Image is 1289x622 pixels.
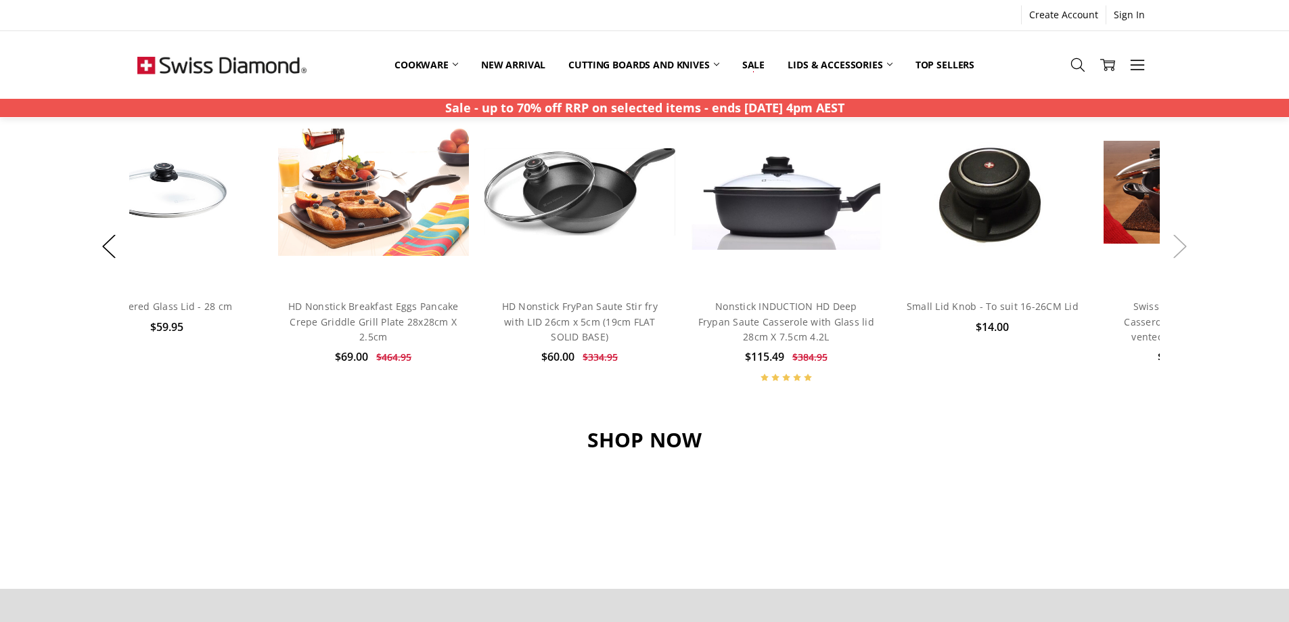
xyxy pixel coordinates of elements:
a: Small Lid Knob - To suit 16-26CM Lid [907,300,1079,313]
span: $14.00 [976,319,1009,334]
button: Previous [95,226,122,267]
a: Cookware [383,50,470,80]
a: Small Lid Knob - To suit 16-26CM Lid [897,97,1089,288]
img: Nonstick INDUCTION HD Deep Frypan Saute Casserole with Glass lid 28cm X 7.5cm 4.2L [691,135,882,249]
span: $169.00 [1158,349,1197,364]
button: Next [1167,226,1194,267]
img: HD Nonstick FryPan Saute Stir fry with LID 26cm x 5cm (19cm FLAT SOLID BASE) [484,148,676,236]
a: Lids & Accessories [776,50,903,80]
a: Tempered Glass Lid - 28 cm [102,300,233,313]
strong: Sale - up to 70% off RRP on selected items - ends [DATE] 4pm AEST [445,99,844,116]
a: Create Account [1022,5,1106,24]
a: HD Nonstick Breakfast Eggs Pancake Crepe Griddle Grill Plate 28x28cm X 2.5cm [278,97,470,288]
span: $60.00 [541,349,574,364]
a: HD Nonstick FryPan Saute Stir fry with LID 26cm x 5cm (19cm FLAT SOLID BASE) [502,300,658,343]
span: $59.95 [150,319,183,334]
span: $115.49 [745,349,784,364]
span: $464.95 [376,351,411,363]
a: Swiss Diamond HD Nonstick Casserole Braiser Pot with glass vented Lid 32cm x 10cm 6.8L [1124,300,1273,343]
a: Cutting boards and knives [557,50,731,80]
img: Free Shipping On Every Order [137,31,307,99]
span: $334.95 [583,351,618,363]
a: Nonstick INDUCTION HD Deep Frypan Saute Casserole with Glass lid 28cm X 7.5cm 4.2L [691,97,882,288]
a: New arrival [470,50,557,80]
span: $384.95 [792,351,828,363]
a: HD Nonstick Breakfast Eggs Pancake Crepe Griddle Grill Plate 28x28cm X 2.5cm [288,300,459,343]
a: Sign In [1106,5,1152,24]
a: Nonstick INDUCTION HD Deep Frypan Saute Casserole with Glass lid 28cm X 7.5cm 4.2L [698,300,874,343]
a: Sale [731,50,776,80]
img: Tempered Glass Lid - 28 cm [72,133,263,252]
h3: SHOP NOW [137,427,1152,453]
span: $69.00 [335,349,368,364]
img: Small Lid Knob - To suit 16-26CM Lid [914,97,1070,288]
a: Top Sellers [904,50,986,80]
a: HD Nonstick FryPan Saute Stir fry with LID 26cm x 5cm (19cm FLAT SOLID BASE) [484,97,676,288]
img: HD Nonstick Breakfast Eggs Pancake Crepe Griddle Grill Plate 28x28cm X 2.5cm [278,129,470,257]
